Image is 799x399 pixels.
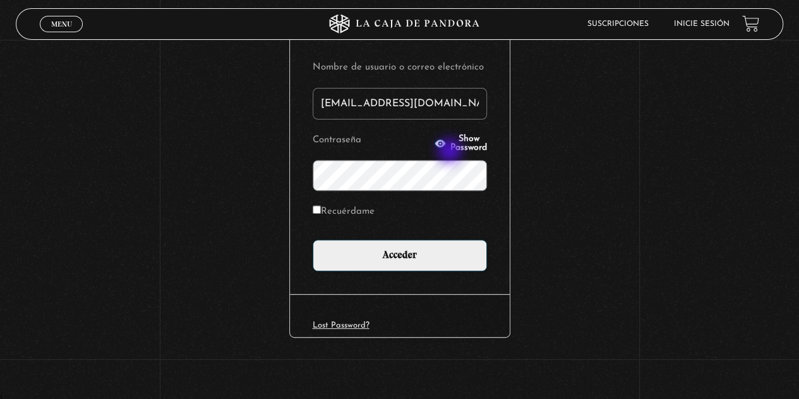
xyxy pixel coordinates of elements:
[313,58,487,78] label: Nombre de usuario o correo electrónico
[313,131,431,150] label: Contraseña
[47,30,76,39] span: Cerrar
[450,135,487,152] span: Show Password
[313,202,375,222] label: Recuérdame
[742,15,759,32] a: View your shopping cart
[674,20,730,28] a: Inicie sesión
[587,20,649,28] a: Suscripciones
[51,20,72,28] span: Menu
[434,135,487,152] button: Show Password
[313,321,369,329] a: Lost Password?
[313,240,487,271] input: Acceder
[313,206,321,214] input: Recuérdame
